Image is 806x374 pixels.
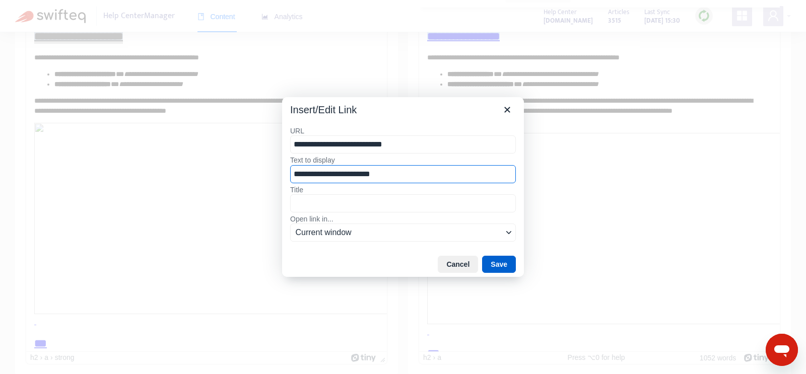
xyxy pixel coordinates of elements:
[499,101,516,118] button: Close
[290,214,516,223] label: Open link in...
[296,227,503,239] span: Current window
[290,223,516,242] button: Open link in...
[8,136,805,327] img: 40125097055387
[438,256,478,273] button: Cancel
[766,334,798,366] iframe: Button to launch messaging window
[290,126,516,135] label: URL
[482,256,516,273] button: Save
[290,185,516,194] label: Title
[290,103,357,116] div: Insert/Edit Link
[290,156,516,165] label: Text to display
[8,125,805,317] img: 40917917652379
